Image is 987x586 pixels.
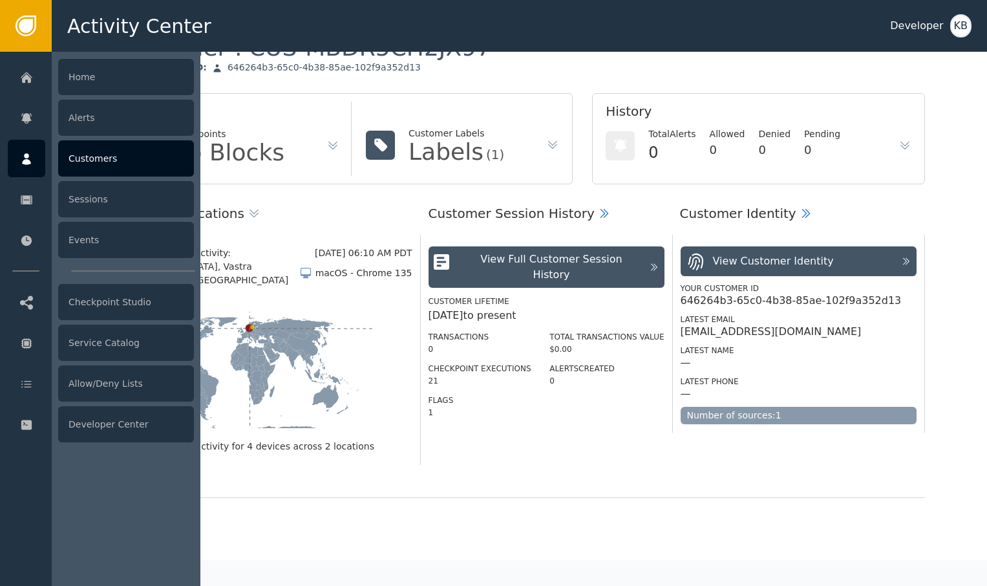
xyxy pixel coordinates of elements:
div: Allowed [710,127,745,141]
div: $0.00 [549,343,664,355]
div: 0 [429,343,531,355]
a: Customers [8,140,194,177]
div: 646264b3-65c0-4b38-85ae-102f9a352d13 [681,294,902,307]
div: Number of sources: 1 [681,407,917,424]
div: [DATE] 06:10 AM PDT [315,246,412,260]
div: Latest Phone [681,376,917,387]
div: Customers [58,140,194,177]
div: (1) [486,148,504,161]
label: Checkpoint Executions [429,364,531,373]
div: 0 [710,141,745,158]
div: Service Catalog [58,325,194,361]
a: Allow/Deny Lists [8,365,194,402]
div: macOS - Chrome 135 [315,266,412,280]
div: Flags [128,102,340,127]
a: Sessions [8,180,194,218]
label: Alerts Created [549,364,615,373]
div: Showing recent activity for 4 devices across 2 locations [123,440,412,453]
div: History [606,102,911,127]
label: Transactions [429,332,489,342]
div: No Blocks [171,141,285,164]
div: 1 [429,407,531,418]
label: Customer Lifetime [429,297,509,306]
div: — [681,387,691,400]
div: Alerts [58,100,194,136]
div: View Customer Identity [713,254,834,269]
div: Labels [409,140,483,164]
a: Checkpoint Studio [8,283,194,321]
a: Developer Center [8,406,194,443]
a: Events [8,221,194,259]
div: Allow/Deny Lists [58,365,194,402]
div: Latest Name [681,345,917,356]
div: Developer Center [58,406,194,442]
div: Checkpoints [171,127,285,141]
div: 0 [549,375,664,387]
a: Service Catalog [8,324,194,362]
div: Denied [758,127,791,141]
div: 646264b3-65c0-4b38-85ae-102f9a352d13 [228,62,421,74]
div: Total Alerts [648,127,695,141]
div: 0 [804,141,840,158]
a: Alerts [8,99,194,136]
button: KB [950,14,971,38]
div: Latest Location Activity: [123,246,315,260]
div: Pending [804,127,840,141]
span: Activity Center [67,12,211,41]
a: Home [8,58,194,96]
label: Total Transactions Value [549,332,664,342]
div: [DATE] to present [429,308,664,323]
div: Developer [890,18,943,34]
button: View Customer Identity [681,246,917,276]
div: [EMAIL_ADDRESS][DOMAIN_NAME] [681,325,862,338]
button: View Full Customer Session History [429,246,664,288]
div: Customer Labels [409,127,504,140]
div: Latest Email [681,314,917,325]
div: Sessions [58,181,194,217]
div: Home [58,59,194,95]
div: 0 [758,141,791,158]
div: 0 [648,141,695,164]
div: — [681,356,691,369]
div: 21 [429,375,531,387]
div: Checkpoint Studio [58,284,194,320]
label: Flags [429,396,454,405]
div: View Full Customer Session History [460,252,642,283]
div: Events [58,222,194,258]
div: Your Customer ID [681,283,917,294]
div: Customer Session History [429,204,595,223]
div: Customer Identity [680,204,796,223]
